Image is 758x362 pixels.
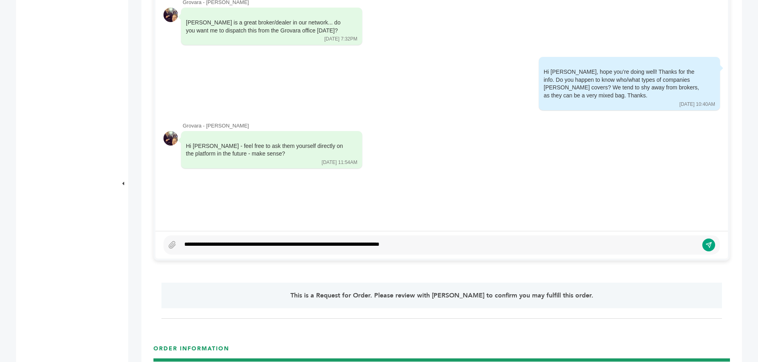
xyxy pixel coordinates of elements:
[183,122,720,129] div: Grovara - [PERSON_NAME]
[186,142,346,158] div: Hi [PERSON_NAME] - feel free to ask them yourself directly on the platform in the future - make s...
[184,291,700,300] p: This is a Request for Order. Please review with [PERSON_NAME] to confirm you may fulfill this order.
[153,345,730,359] h3: ORDER INFORMATION
[186,19,346,34] div: [PERSON_NAME] is a great broker/dealer in our network... do you want me to dispatch this from the...
[544,68,704,99] div: Hi [PERSON_NAME], hope you’re doing well! Thanks for the info. Do you happen to know who/what typ...
[325,36,357,42] div: [DATE] 7:32PM
[322,159,357,166] div: [DATE] 11:54AM
[679,101,715,108] div: [DATE] 10:40AM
